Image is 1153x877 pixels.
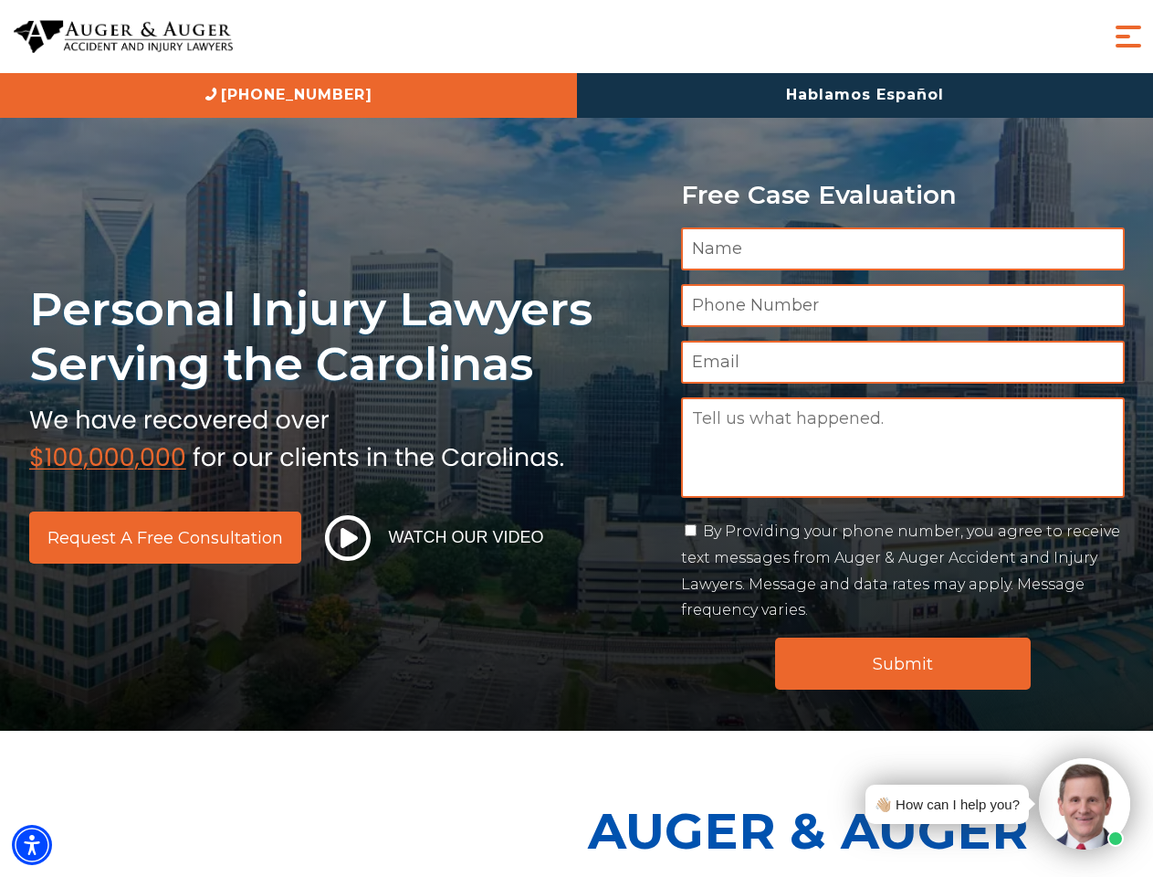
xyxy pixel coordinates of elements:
[1039,758,1130,850] img: Intaker widget Avatar
[14,20,233,54] img: Auger & Auger Accident and Injury Lawyers Logo
[29,401,564,470] img: sub text
[681,181,1125,209] p: Free Case Evaluation
[775,638,1031,690] input: Submit
[681,284,1125,327] input: Phone Number
[1110,18,1147,55] button: Menu
[875,792,1020,817] div: 👋🏼 How can I help you?
[681,523,1120,618] label: By Providing your phone number, you agree to receive text messages from Auger & Auger Accident an...
[29,281,659,392] h1: Personal Injury Lawyers Serving the Carolinas
[47,530,283,546] span: Request a Free Consultation
[681,341,1125,384] input: Email
[29,512,301,564] a: Request a Free Consultation
[12,825,52,865] div: Accessibility Menu
[320,514,550,562] button: Watch Our Video
[588,786,1143,876] p: Auger & Auger
[681,227,1125,270] input: Name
